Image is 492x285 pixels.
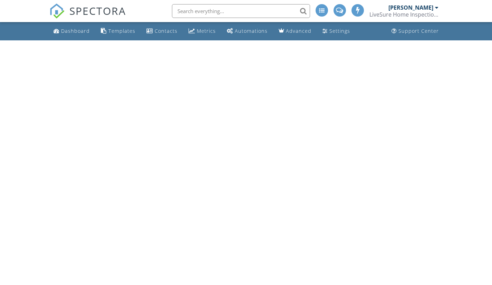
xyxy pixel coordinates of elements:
[389,25,442,38] a: Support Center
[172,4,310,18] input: Search everything...
[61,28,90,34] div: Dashboard
[224,25,270,38] a: Automations (Advanced)
[235,28,268,34] div: Automations
[69,3,126,18] span: SPECTORA
[398,28,439,34] div: Support Center
[51,25,93,38] a: Dashboard
[276,25,314,38] a: Advanced
[388,4,433,11] div: [PERSON_NAME]
[98,25,138,38] a: Templates
[155,28,177,34] div: Contacts
[144,25,180,38] a: Contacts
[320,25,353,38] a: Settings
[49,3,65,19] img: The Best Home Inspection Software - Spectora
[369,11,438,18] div: LiveSure Home Inspections
[49,9,126,24] a: SPECTORA
[197,28,216,34] div: Metrics
[286,28,311,34] div: Advanced
[329,28,350,34] div: Settings
[108,28,135,34] div: Templates
[186,25,219,38] a: Metrics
